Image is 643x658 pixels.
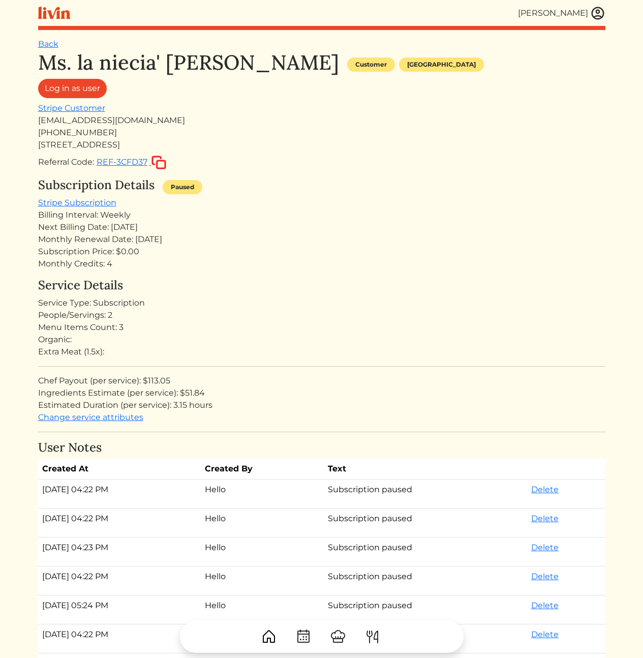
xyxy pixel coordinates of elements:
p: Subscription paused [328,571,523,583]
div: Paused [163,180,202,194]
td: Hello [201,595,324,624]
p: Subscription paused [328,513,523,525]
h4: Subscription Details [38,178,155,193]
h4: Service Details [38,278,605,293]
div: [EMAIL_ADDRESS][DOMAIN_NAME] [38,114,605,127]
img: user_account-e6e16d2ec92f44fc35f99ef0dc9cddf60790bfa021a6ecb1c896eb5d2907b31c.svg [590,6,605,21]
img: ChefHat-a374fb509e4f37eb0702ca99f5f64f3b6956810f32a249b33092029f8484b388.svg [330,629,346,645]
p: Subscription paused [328,600,523,612]
a: Log in as user [38,79,107,98]
td: Hello [201,480,324,509]
td: [DATE] 04:22 PM [38,509,201,537]
h1: Ms. la niecia' [PERSON_NAME] [38,50,339,75]
div: Monthly Credits: 4 [38,258,605,270]
div: [GEOGRAPHIC_DATA] [399,57,484,72]
img: CalendarDots-5bcf9d9080389f2a281d69619e1c85352834be518fbc73d9501aef674afc0d57.svg [295,629,312,645]
img: livin-logo-a0d97d1a881af30f6274990eb6222085a2533c92bbd1e4f22c21b4f0d0e3210c.svg [38,7,70,19]
div: Subscription Price: $0.00 [38,246,605,258]
a: Delete [531,543,559,552]
th: Created At [38,459,201,480]
a: Stripe Subscription [38,198,116,207]
div: [PHONE_NUMBER] [38,127,605,139]
th: Text [324,459,527,480]
a: Change service attributes [38,412,143,422]
button: REF-3CFD37 [96,155,167,170]
div: Billing Interval: Weekly [38,209,605,221]
a: Stripe Customer [38,103,105,113]
div: People/Servings: 2 [38,309,605,321]
td: [DATE] 04:23 PM [38,537,201,566]
div: Service Type: Subscription [38,297,605,309]
div: [STREET_ADDRESS] [38,139,605,151]
span: REF-3CFD37 [97,157,147,167]
p: Subscription paused [328,542,523,554]
a: Delete [531,572,559,581]
td: [DATE] 04:22 PM [38,566,201,595]
a: Back [38,39,58,49]
div: [PERSON_NAME] [518,7,588,19]
td: Hello [201,509,324,537]
div: Monthly Renewal Date: [DATE] [38,233,605,246]
img: House-9bf13187bcbb5817f509fe5e7408150f90897510c4275e13d0d5fca38e0b5951.svg [261,629,277,645]
div: Next Billing Date: [DATE] [38,221,605,233]
div: Extra Meat (1.5x): [38,346,605,358]
a: Delete [531,514,559,523]
h4: User Notes [38,440,605,455]
div: Menu Items Count: 3 [38,321,605,334]
div: Estimated Duration (per service): 3.15 hours [38,399,605,411]
span: Referral Code: [38,157,94,167]
a: Delete [531,485,559,494]
td: [DATE] 04:22 PM [38,480,201,509]
div: Customer [347,57,395,72]
td: Hello [201,566,324,595]
a: Delete [531,601,559,610]
p: Subscription paused [328,484,523,496]
td: [DATE] 05:24 PM [38,595,201,624]
img: copy-c88c4d5ff2289bbd861d3078f624592c1430c12286b036973db34a3c10e19d95.svg [151,156,166,169]
div: Organic: [38,334,605,346]
div: Ingredients Estimate (per service): $51.84 [38,387,605,399]
th: Created By [201,459,324,480]
div: Chef Payout (per service): $113.05 [38,375,605,387]
img: ForkKnife-55491504ffdb50bab0c1e09e7649658475375261d09fd45db06cec23bce548bf.svg [364,629,381,645]
td: Hello [201,537,324,566]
